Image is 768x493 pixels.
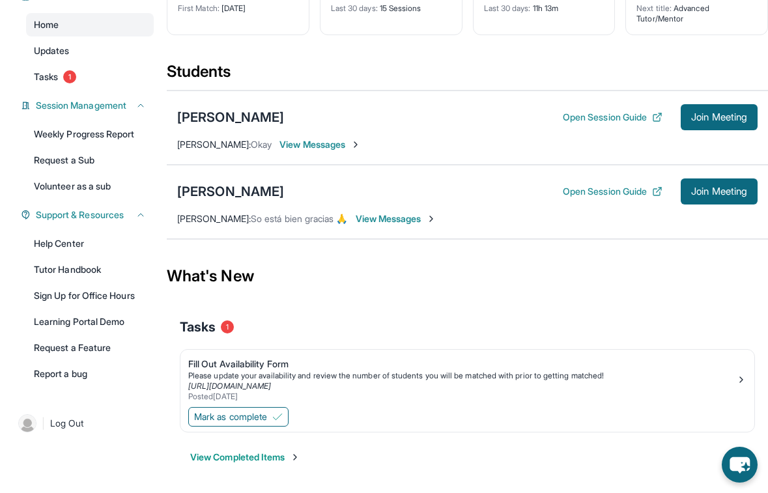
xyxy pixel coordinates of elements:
div: [PERSON_NAME] [177,182,284,201]
span: Support & Resources [36,208,124,221]
span: View Messages [279,138,361,151]
span: Okay [251,139,272,150]
span: Home [34,18,59,31]
button: View Completed Items [190,451,300,464]
a: Help Center [26,232,154,255]
button: Join Meeting [681,104,758,130]
a: Learning Portal Demo [26,310,154,333]
a: Updates [26,39,154,63]
button: Session Management [31,99,146,112]
span: [PERSON_NAME] : [177,213,251,224]
div: What's New [167,247,768,305]
span: [PERSON_NAME] : [177,139,251,150]
button: Open Session Guide [563,185,662,198]
span: Log Out [50,417,84,430]
button: Mark as complete [188,407,289,427]
span: Tasks [34,70,58,83]
img: user-img [18,414,36,432]
div: [PERSON_NAME] [177,108,284,126]
span: So está bien gracias 🙏 [251,213,348,224]
span: Updates [34,44,70,57]
a: Fill Out Availability FormPlease update your availability and review the number of students you w... [180,350,754,404]
a: [URL][DOMAIN_NAME] [188,381,271,391]
div: Fill Out Availability Form [188,358,736,371]
button: Open Session Guide [563,111,662,124]
span: Next title : [636,3,672,13]
span: Join Meeting [691,188,747,195]
a: Weekly Progress Report [26,122,154,146]
span: | [42,416,45,431]
span: View Messages [356,212,437,225]
span: Mark as complete [194,410,267,423]
button: chat-button [722,447,758,483]
span: Join Meeting [691,113,747,121]
div: Posted [DATE] [188,391,736,402]
span: Tasks [180,318,216,336]
img: Mark as complete [272,412,283,422]
span: 1 [63,70,76,83]
a: Request a Feature [26,336,154,359]
a: Sign Up for Office Hours [26,284,154,307]
a: Report a bug [26,362,154,386]
a: Request a Sub [26,148,154,172]
button: Support & Resources [31,208,146,221]
a: Volunteer as a sub [26,175,154,198]
a: |Log Out [13,409,154,438]
img: Chevron-Right [426,214,436,224]
span: 1 [221,320,234,333]
button: Join Meeting [681,178,758,204]
span: Last 30 days : [331,3,378,13]
div: Students [167,61,768,90]
span: Last 30 days : [484,3,531,13]
a: Home [26,13,154,36]
a: Tutor Handbook [26,258,154,281]
span: Session Management [36,99,126,112]
a: Tasks1 [26,65,154,89]
div: Please update your availability and review the number of students you will be matched with prior ... [188,371,736,381]
img: Chevron-Right [350,139,361,150]
span: First Match : [178,3,220,13]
